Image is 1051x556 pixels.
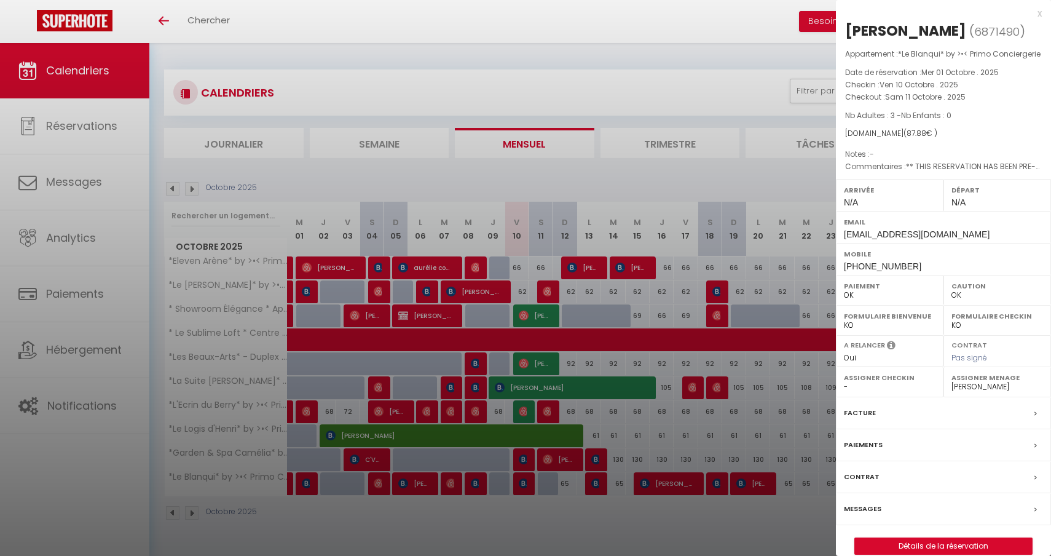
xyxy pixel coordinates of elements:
[855,538,1032,554] a: Détails de la réservation
[951,371,1043,384] label: Assigner Menage
[844,471,880,483] label: Contrat
[845,148,1042,161] p: Notes :
[844,310,935,322] label: Formulaire Bienvenue
[951,352,987,363] span: Pas signé
[844,216,1043,228] label: Email
[845,48,1042,60] p: Appartement :
[951,184,1043,196] label: Départ
[845,128,1042,140] div: [DOMAIN_NAME]
[845,110,951,121] span: Nb Adultes : 3 -
[844,280,935,292] label: Paiement
[951,197,966,207] span: N/A
[921,67,999,77] span: Mer 01 Octobre . 2025
[844,371,935,384] label: Assigner Checkin
[845,21,966,41] div: [PERSON_NAME]
[845,66,1042,79] p: Date de réservation :
[974,24,1020,39] span: 6871490
[844,261,921,271] span: [PHONE_NUMBER]
[844,502,881,515] label: Messages
[844,229,990,239] span: [EMAIL_ADDRESS][DOMAIN_NAME]
[951,280,1043,292] label: Caution
[845,91,1042,103] p: Checkout :
[885,92,966,102] span: Sam 11 Octobre . 2025
[854,538,1033,555] button: Détails de la réservation
[844,197,858,207] span: N/A
[901,110,951,121] span: Nb Enfants : 0
[845,79,1042,91] p: Checkin :
[898,49,1041,59] span: *Le Blanqui* by >•< Primo Conciergerie
[907,128,926,138] span: 87.88
[845,161,1042,173] p: Commentaires :
[951,310,1043,322] label: Formulaire Checkin
[903,128,937,138] span: ( € )
[844,439,883,451] label: Paiements
[951,340,987,348] label: Contrat
[969,23,1025,40] span: ( )
[870,149,874,159] span: -
[844,340,885,351] label: A relancer
[844,407,876,419] label: Facture
[880,79,958,90] span: Ven 10 Octobre . 2025
[844,184,935,196] label: Arrivée
[887,340,896,354] i: Sélectionner OUI si vous souhaiter envoyer les séquences de messages post-checkout
[836,6,1042,21] div: x
[844,248,1043,260] label: Mobile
